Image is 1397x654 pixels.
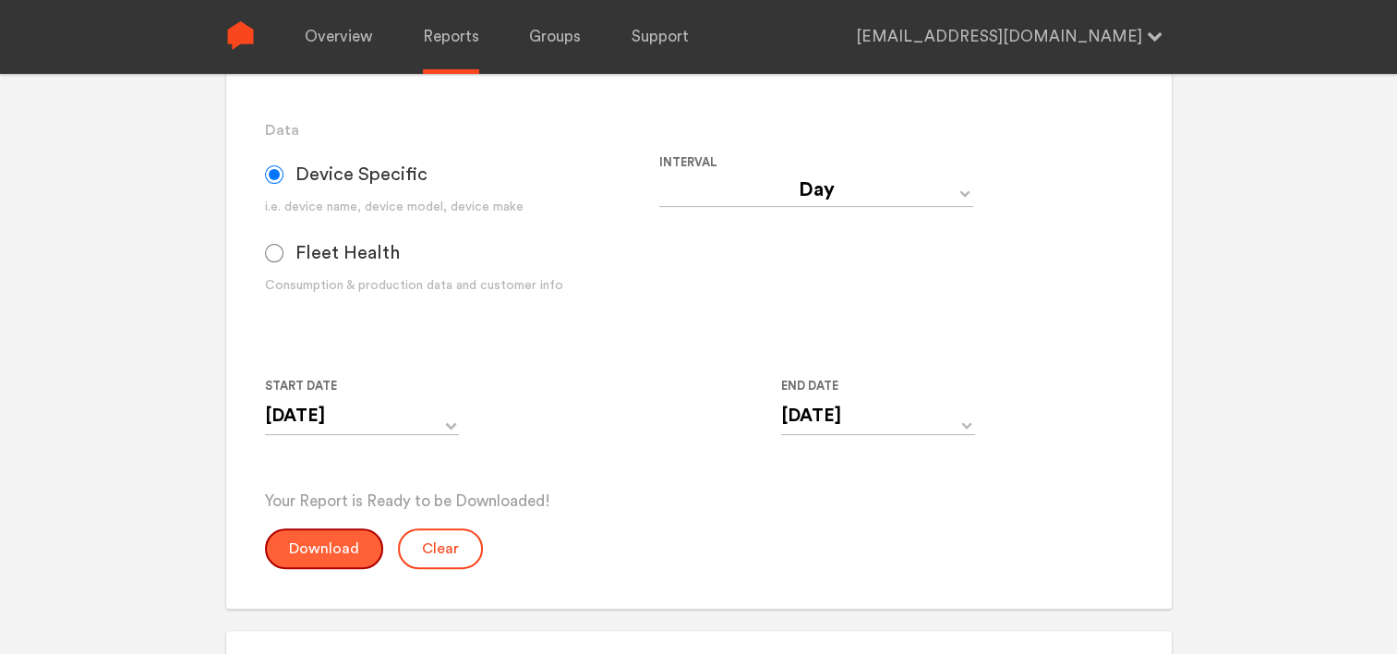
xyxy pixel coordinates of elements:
[659,151,1039,174] label: Interval
[265,540,383,556] a: Download
[265,490,1132,513] p: Your Report is Ready to be Downloaded!
[226,21,255,50] img: Sense Logo
[265,375,444,397] label: Start Date
[265,528,383,569] button: Download
[265,119,1132,141] h3: Data
[265,165,283,184] input: Device Specific
[295,242,400,264] span: Fleet Health
[265,198,659,217] div: i.e. device name, device model, device make
[398,528,483,569] button: Clear
[265,244,283,262] input: Fleet Health
[295,163,428,186] span: Device Specific
[781,375,960,397] label: End Date
[265,276,659,296] div: Consumption & production data and customer info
